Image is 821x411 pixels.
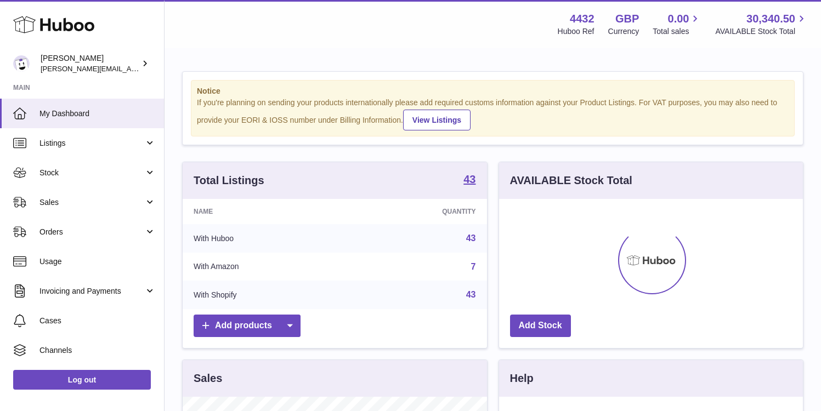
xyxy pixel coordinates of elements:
th: Name [183,199,349,224]
h3: Total Listings [194,173,264,188]
span: Orders [39,227,144,237]
span: 0.00 [668,12,689,26]
span: Stock [39,168,144,178]
span: Usage [39,256,156,267]
div: If you're planning on sending your products internationally please add required customs informati... [197,98,789,130]
span: Channels [39,345,156,356]
strong: Notice [197,86,789,96]
div: Huboo Ref [558,26,594,37]
td: With Huboo [183,224,349,253]
a: View Listings [403,110,471,130]
span: [PERSON_NAME][EMAIL_ADDRESS][DOMAIN_NAME] [41,64,220,73]
span: Cases [39,316,156,326]
h3: Help [510,371,534,386]
img: akhil@amalachai.com [13,55,30,72]
a: 30,340.50 AVAILABLE Stock Total [715,12,808,37]
a: Log out [13,370,151,390]
th: Quantity [349,199,486,224]
span: 30,340.50 [746,12,795,26]
div: Currency [608,26,639,37]
a: 7 [471,262,476,271]
span: Total sales [653,26,701,37]
div: [PERSON_NAME] [41,53,139,74]
h3: Sales [194,371,222,386]
strong: GBP [615,12,639,26]
span: My Dashboard [39,109,156,119]
span: Invoicing and Payments [39,286,144,296]
a: Add products [194,315,301,337]
strong: 4432 [570,12,594,26]
a: 43 [463,174,475,187]
span: Sales [39,197,144,208]
a: 43 [466,290,476,299]
a: 43 [466,233,476,243]
span: AVAILABLE Stock Total [715,26,808,37]
a: Add Stock [510,315,571,337]
td: With Amazon [183,253,349,281]
td: With Shopify [183,281,349,309]
h3: AVAILABLE Stock Total [510,173,632,188]
strong: 43 [463,174,475,185]
a: 0.00 Total sales [653,12,701,37]
span: Listings [39,138,144,149]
